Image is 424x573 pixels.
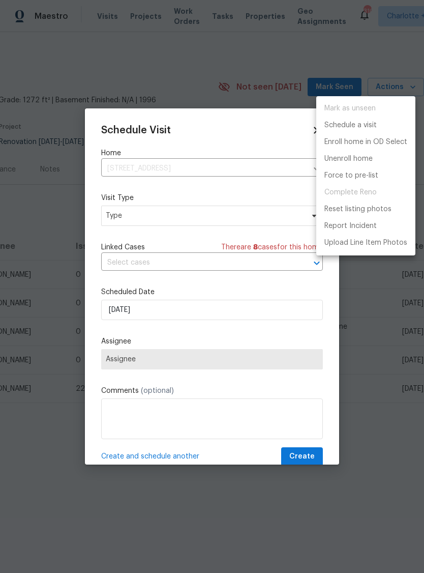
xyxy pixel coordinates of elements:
span: Project is already completed [316,184,415,201]
p: Unenroll home [324,154,373,164]
p: Report Incident [324,221,377,232]
p: Reset listing photos [324,204,391,215]
p: Upload Line Item Photos [324,238,407,248]
p: Enroll home in OD Select [324,137,407,148]
p: Schedule a visit [324,120,377,131]
p: Force to pre-list [324,170,378,181]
